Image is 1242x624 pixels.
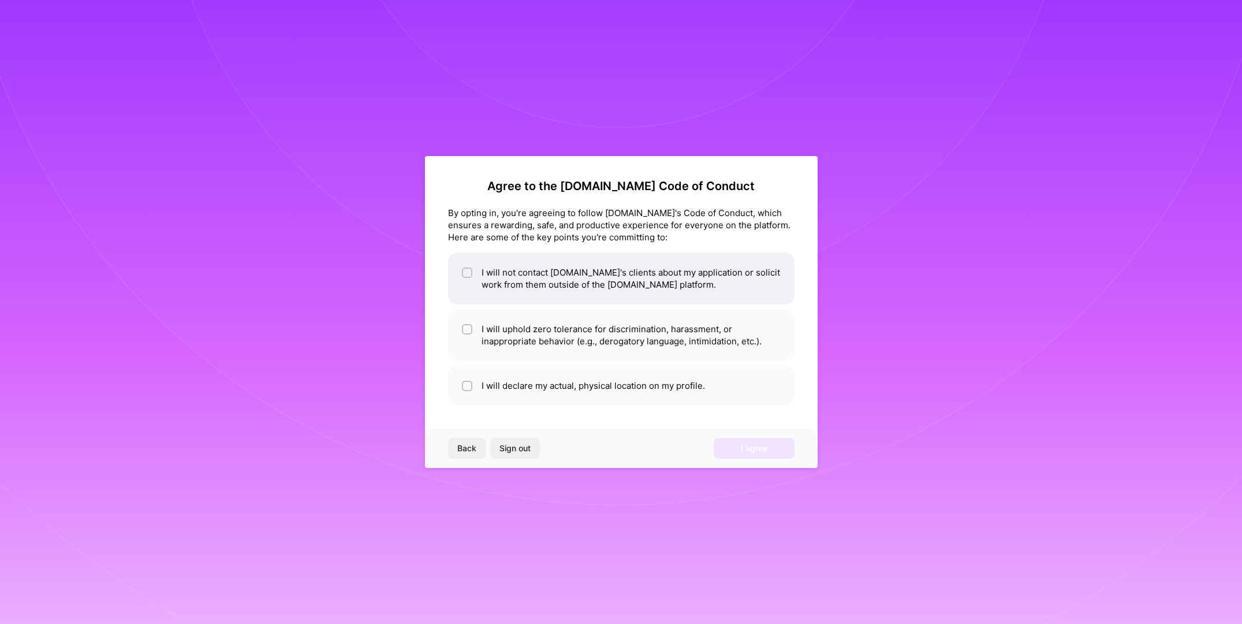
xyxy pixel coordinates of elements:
span: Sign out [499,443,531,454]
h2: Agree to the [DOMAIN_NAME] Code of Conduct [448,179,795,193]
div: By opting in, you're agreeing to follow [DOMAIN_NAME]'s Code of Conduct, which ensures a rewardin... [448,207,795,243]
button: Sign out [490,438,540,459]
li: I will declare my actual, physical location on my profile. [448,366,795,406]
button: Back [448,438,486,459]
li: I will not contact [DOMAIN_NAME]'s clients about my application or solicit work from them outside... [448,252,795,304]
li: I will uphold zero tolerance for discrimination, harassment, or inappropriate behavior (e.g., der... [448,309,795,361]
span: Back [457,443,476,454]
